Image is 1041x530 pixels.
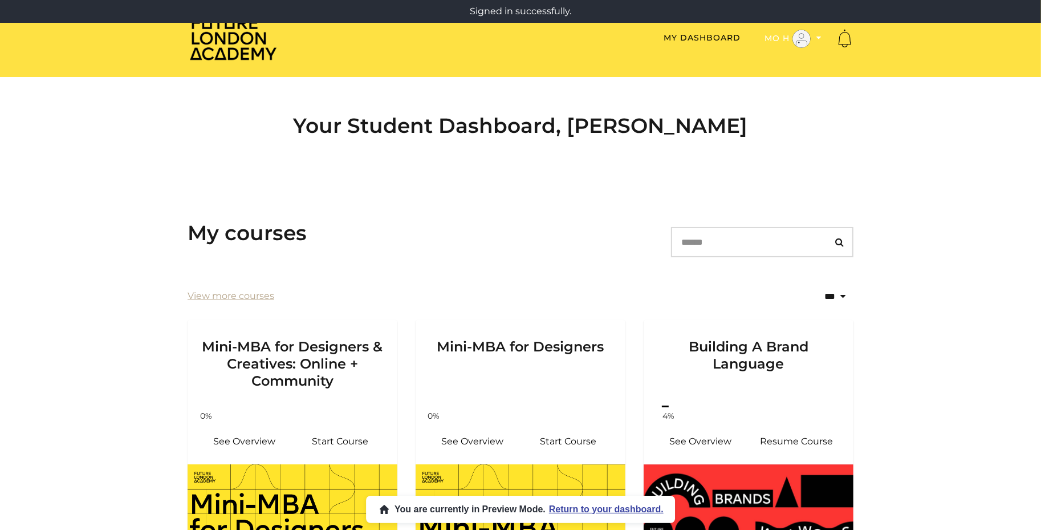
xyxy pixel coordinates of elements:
[775,282,853,311] select: status
[653,428,749,455] a: Building A Brand Language: See Overview
[749,428,844,455] a: Building A Brand Language: Resume Course
[5,5,1036,18] p: Signed in successfully.
[420,410,448,422] span: 0%
[549,504,664,515] span: Return to your dashboard.
[188,221,307,245] h3: My courses
[520,428,616,455] a: Mini-MBA for Designers: Resume Course
[188,114,853,138] h2: Your Student Dashboard, [PERSON_NAME]
[664,33,741,43] a: My Dashboard
[655,410,682,422] span: 4%
[197,428,292,455] a: Mini-MBA for Designers & Creatives: Online + Community: See Overview
[366,496,675,523] button: You are currently in Preview Mode.Return to your dashboard.
[425,428,520,455] a: Mini-MBA for Designers: See Overview
[188,289,274,303] a: View more courses
[188,15,279,61] img: Home Page
[292,428,388,455] a: Mini-MBA for Designers & Creatives: Online + Community: Resume Course
[657,320,840,390] h3: Building A Brand Language
[192,410,219,422] span: 0%
[429,320,612,390] h3: Mini-MBA for Designers
[416,320,625,403] a: Mini-MBA for Designers
[761,29,825,48] button: Toggle menu
[188,320,397,403] a: Mini-MBA for Designers & Creatives: Online + Community
[644,320,853,403] a: Building A Brand Language
[201,320,384,390] h3: Mini-MBA for Designers & Creatives: Online + Community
